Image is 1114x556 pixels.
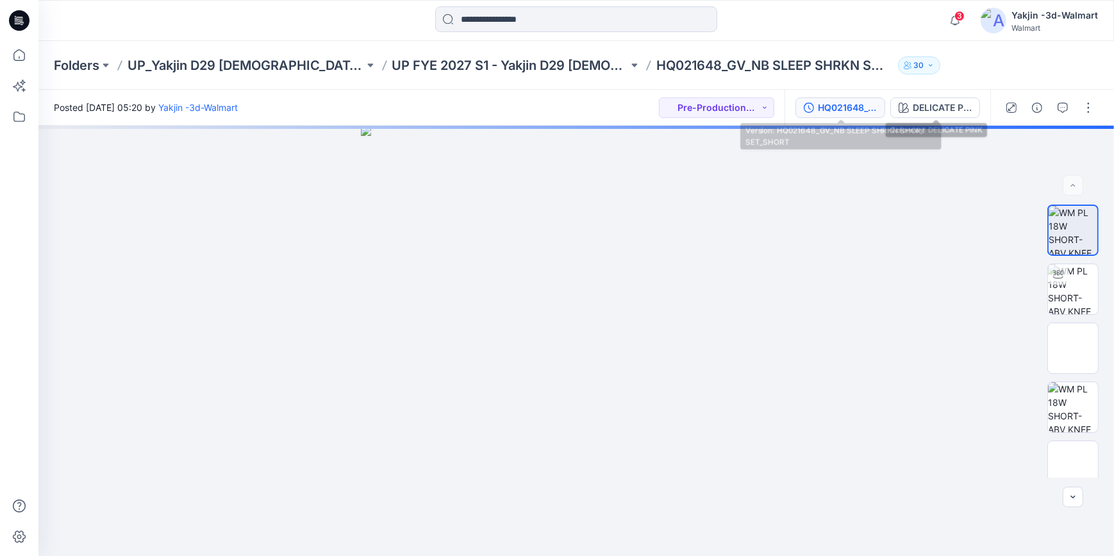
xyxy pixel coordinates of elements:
img: WM PL 18W SHORT-ABV KNEE Colorway wo Avatar [1049,206,1097,255]
div: DELICATE PINK [913,101,972,115]
p: 30 [914,58,924,72]
span: Posted [DATE] 05:20 by [54,101,238,114]
button: HQ021648_GV_NB SLEEP SHRKN SHORT SET_SHORT [795,97,885,118]
a: Yakjin -3d-Walmart [158,102,238,113]
button: DELICATE PINK [890,97,980,118]
img: WM PL 18W SHORT-ABV KNEE Hip Side 1 wo Avatar [1048,441,1098,491]
img: INSPO image [1048,335,1098,362]
button: 30 [898,56,940,74]
img: WM PL 18W SHORT-ABV KNEE Front wo Avatar [1048,382,1098,432]
div: Walmart [1011,23,1098,33]
img: WM PL 18W SHORT-ABV KNEE Turntable with Avatar [1048,264,1098,314]
a: Folders [54,56,99,74]
img: eyJhbGciOiJIUzI1NiIsImtpZCI6IjAiLCJzbHQiOiJzZXMiLCJ0eXAiOiJKV1QifQ.eyJkYXRhIjp7InR5cGUiOiJzdG9yYW... [361,126,791,556]
a: UP_Yakjin D29 [DEMOGRAPHIC_DATA] Sleep [128,56,364,74]
div: HQ021648_GV_NB SLEEP SHRKN SHORT SET_SHORT [818,101,877,115]
p: HQ021648_GV_NB SLEEP SHRKN SHORT SET_SHORT [656,56,893,74]
span: 3 [954,11,965,21]
img: avatar [981,8,1006,33]
a: UP FYE 2027 S1 - Yakjin D29 [DEMOGRAPHIC_DATA] Sleepwear [392,56,629,74]
button: Details [1027,97,1047,118]
div: Yakjin -3d-Walmart [1011,8,1098,23]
